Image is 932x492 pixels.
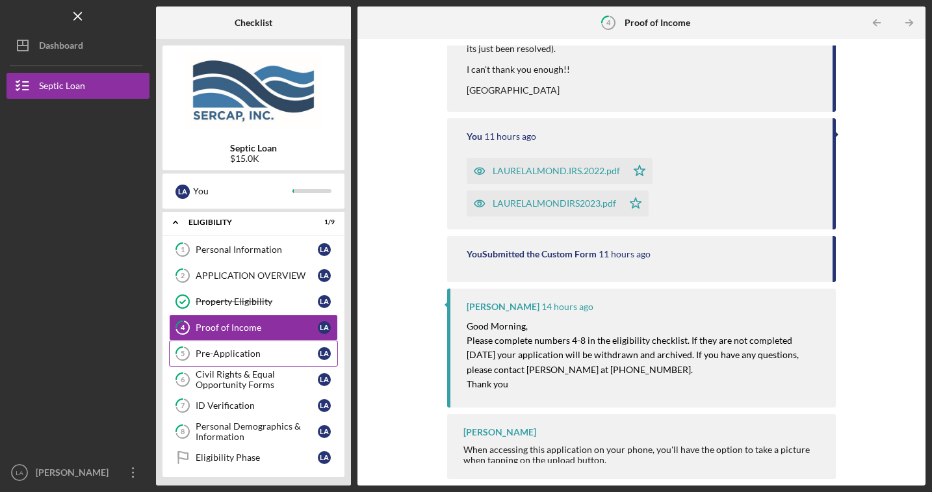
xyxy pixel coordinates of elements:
div: L A [318,321,331,334]
a: Property EligibilityLA [169,289,338,315]
div: L A [318,347,331,360]
a: 5Pre-ApplicationLA [169,341,338,367]
a: 1Personal InformationLA [169,237,338,263]
time: 2025-09-09 17:12 [484,131,536,142]
img: Product logo [162,52,344,130]
tspan: 6 [181,376,185,384]
a: 8Personal Demographics & InformationLA [169,419,338,445]
div: Personal Demographics & Information [196,421,318,442]
a: 4Proof of IncomeLA [169,315,338,341]
b: Checklist [235,18,272,28]
div: When accessing this application on your phone, you'll have the option to take a picture when tapp... [463,445,823,465]
button: LA[PERSON_NAME] [6,460,149,486]
b: Septic Loan [230,143,277,153]
tspan: 4 [606,18,611,27]
div: APPLICATION OVERVIEW [196,270,318,281]
button: LAURELALMOND.IRS.2022.pdf [467,158,653,184]
div: You [193,180,292,202]
mark: Please complete numbers 4-8 in the eligibility checklist. If they are not completed [DATE] your a... [467,335,801,375]
div: L A [175,185,190,199]
b: Proof of Income [625,18,690,28]
button: Dashboard [6,32,149,58]
button: LAURELALMONDIRS2023.pdf [467,190,649,216]
div: Eligibility [188,218,302,226]
div: [PERSON_NAME] [463,427,536,437]
div: [PERSON_NAME] [32,460,117,489]
a: 6Civil Rights & Equal Opportunity FormsLA [169,367,338,393]
div: L A [318,269,331,282]
div: LAURELALMONDIRS2023.pdf [493,198,616,209]
div: Dashboard [39,32,83,62]
div: Personal Information [196,244,318,255]
mark: Thank you [467,378,508,389]
div: Eligibility Phase [196,452,318,463]
time: 2025-09-09 16:46 [599,249,651,259]
a: 7ID VerificationLA [169,393,338,419]
text: LA [16,469,23,476]
div: L A [318,451,331,464]
div: Septic Loan [39,73,85,102]
tspan: 7 [181,402,185,410]
tspan: 2 [181,272,185,280]
tspan: 5 [181,350,185,358]
div: Civil Rights & Equal Opportunity Forms [196,369,318,390]
div: L A [318,399,331,412]
a: 2APPLICATION OVERVIEWLA [169,263,338,289]
button: Septic Loan [6,73,149,99]
div: Property Eligibility [196,296,318,307]
tspan: 8 [181,428,185,436]
time: 2025-09-09 14:16 [541,302,593,312]
tspan: 1 [181,246,185,254]
div: L A [318,295,331,308]
div: $15.0K [230,153,277,164]
div: 1 / 9 [311,218,335,226]
div: ID Verification [196,400,318,411]
div: You Submitted the Custom Form [467,249,597,259]
div: Proof of Income [196,322,318,333]
div: LAURELALMOND.IRS.2022.pdf [493,166,620,176]
tspan: 4 [181,324,185,332]
mark: Good Morning, [467,320,528,331]
div: L A [318,243,331,256]
div: L A [318,373,331,386]
div: Pre-Application [196,348,318,359]
div: L A [318,425,331,438]
a: Eligibility PhaseLA [169,445,338,471]
div: You [467,131,482,142]
div: [PERSON_NAME] [467,302,539,312]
